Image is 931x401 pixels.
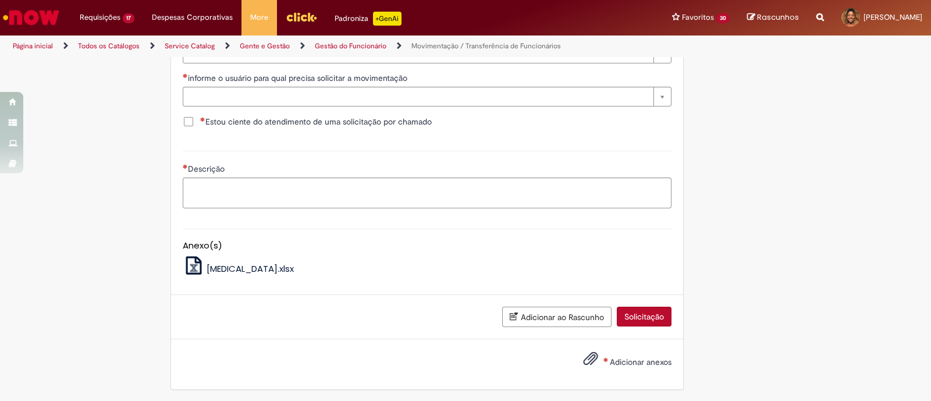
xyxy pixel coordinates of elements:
[188,164,227,174] span: Descrição
[78,41,140,51] a: Todos os Catálogos
[200,116,432,127] span: Estou ciente do atendimento de uma solicitação por chamado
[183,164,188,169] span: Necessários
[682,12,714,23] span: Favoritos
[502,307,612,327] button: Adicionar ao Rascunho
[610,357,671,367] span: Adicionar anexos
[411,41,561,51] a: Movimentação / Transferência de Funcionários
[373,12,401,26] p: +GenAi
[716,13,730,23] span: 30
[315,41,386,51] a: Gestão do Funcionário
[183,241,671,251] h5: Anexo(s)
[1,6,61,29] img: ServiceNow
[240,41,290,51] a: Gente e Gestão
[188,73,410,83] span: Necessários - informe o usuário para qual precisa solicitar a movimentação
[200,117,205,122] span: Necessários
[152,12,233,23] span: Despesas Corporativas
[207,262,294,275] span: [MEDICAL_DATA].xlsx
[80,12,120,23] span: Requisições
[747,12,799,23] a: Rascunhos
[617,307,671,327] button: Solicitação
[123,13,134,23] span: 17
[165,41,215,51] a: Service Catalog
[250,12,268,23] span: More
[335,12,401,26] div: Padroniza
[580,348,601,375] button: Adicionar anexos
[183,73,188,78] span: Necessários
[183,262,294,275] a: [MEDICAL_DATA].xlsx
[9,36,612,57] ul: Trilhas de página
[13,41,53,51] a: Página inicial
[757,12,799,23] span: Rascunhos
[864,12,922,22] span: [PERSON_NAME]
[183,87,671,107] a: Limpar campo informe o usuário para qual precisa solicitar a movimentação
[183,178,671,209] textarea: Descrição
[286,8,317,26] img: click_logo_yellow_360x200.png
